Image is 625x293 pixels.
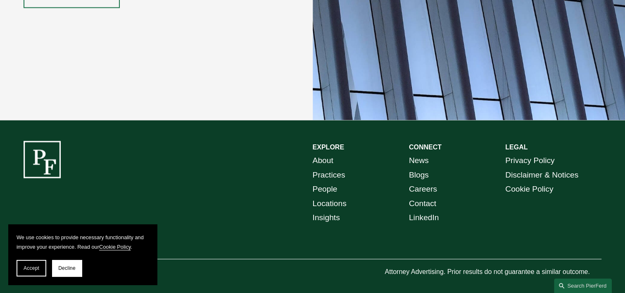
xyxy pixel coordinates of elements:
button: Accept [17,260,46,276]
span: Accept [24,265,39,271]
a: Contact [409,196,436,211]
a: People [313,182,337,196]
a: Cookie Policy [99,244,131,250]
p: Attorney Advertising. Prior results do not guarantee a similar outcome. [385,266,601,278]
a: Disclaimer & Notices [505,168,578,182]
strong: CONNECT [409,143,442,150]
a: Practices [313,168,345,182]
a: Insights [313,210,340,225]
a: About [313,153,333,168]
strong: LEGAL [505,143,528,150]
a: LinkedIn [409,210,439,225]
a: Search this site [554,279,612,293]
p: We use cookies to provide necessary functionality and improve your experience. Read our . [17,233,149,252]
section: Cookie banner [8,224,157,285]
a: Careers [409,182,437,196]
span: Decline [58,265,76,271]
a: Blogs [409,168,429,182]
strong: EXPLORE [313,143,344,150]
a: Locations [313,196,347,211]
a: Cookie Policy [505,182,553,196]
button: Decline [52,260,82,276]
a: News [409,153,429,168]
a: Privacy Policy [505,153,554,168]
